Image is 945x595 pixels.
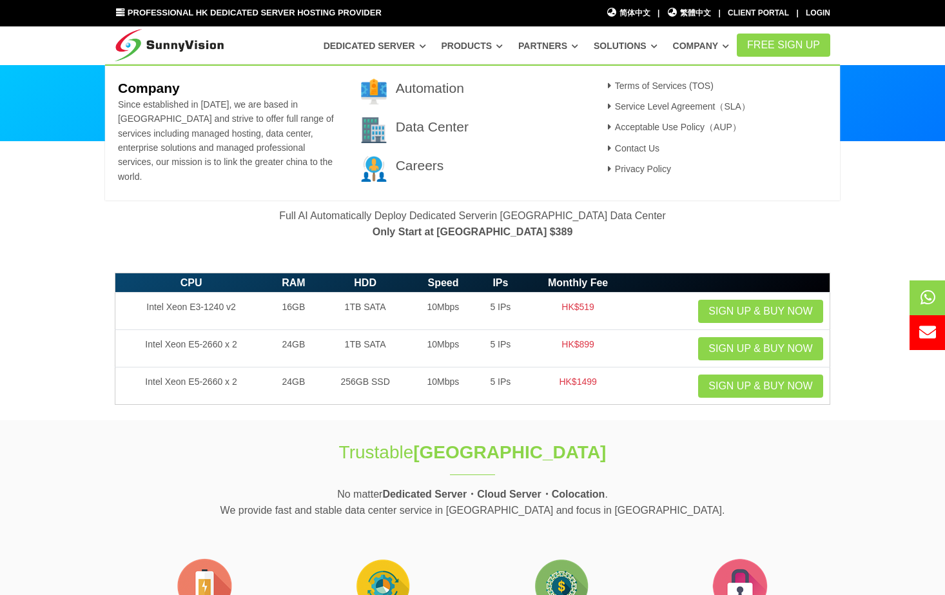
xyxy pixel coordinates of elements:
a: Solutions [594,34,658,57]
td: 1TB SATA [320,330,411,367]
a: Contact Us [603,143,659,153]
img: 003-research.png [361,156,387,182]
div: Company [105,64,840,201]
span: Since established in [DATE], we are based in [GEOGRAPHIC_DATA] and strive to offer full range of ... [118,99,334,182]
th: CPU [115,273,268,293]
a: Service Level Agreement（SLA） [603,101,750,112]
td: HK$899 [525,330,630,367]
th: HDD [320,273,411,293]
a: Careers [396,158,444,173]
a: 繁體中文 [667,7,712,19]
a: Company [673,34,730,57]
strong: Dedicated Server・Cloud Server・Colocation [382,489,605,500]
td: HK$519 [525,293,630,330]
td: 16GB [267,293,320,330]
p: Full AI Automatically Deploy Dedicated Serverin [GEOGRAPHIC_DATA] Data Center [115,208,830,240]
a: Products [441,34,503,57]
a: Partners [518,34,578,57]
th: IPs [476,273,525,293]
a: FREE Sign Up [737,34,830,57]
h1: Trustable [258,440,687,465]
strong: Only Start at [GEOGRAPHIC_DATA] $389 [373,226,573,237]
b: Company [118,81,180,95]
a: Automation [396,81,464,95]
a: Sign up & Buy Now [698,300,823,323]
td: HK$1499 [525,367,630,405]
a: Login [806,8,830,17]
td: 24GB [267,330,320,367]
a: Data Center [396,119,469,134]
li: | [718,7,720,19]
a: Terms of Services (TOS) [603,81,714,91]
a: Sign up & Buy Now [698,375,823,398]
td: 5 IPs [476,330,525,367]
td: 5 IPs [476,293,525,330]
a: Dedicated Server [324,34,426,57]
td: Intel Xeon E5-2660 x 2 [115,330,268,367]
th: RAM [267,273,320,293]
img: 002-town.png [361,117,387,143]
th: Monthly Fee [525,273,630,293]
a: Privacy Policy [603,164,671,174]
a: Acceptable Use Policy（AUP） [603,122,741,132]
td: 10Mbps [411,293,476,330]
p: No matter . We provide fast and stable data center service in [GEOGRAPHIC_DATA] and focus in [GEO... [115,486,830,519]
td: 10Mbps [411,367,476,405]
li: | [796,7,798,19]
a: 简体中文 [606,7,650,19]
td: 10Mbps [411,330,476,367]
a: Client Portal [728,8,789,17]
li: | [658,7,659,19]
a: Sign up & Buy Now [698,337,823,360]
img: 001-brand.png [361,79,387,104]
td: Intel Xeon E3-1240 v2 [115,293,268,330]
span: Professional HK Dedicated Server Hosting Provider [128,8,382,17]
td: 256GB SSD [320,367,411,405]
td: 5 IPs [476,367,525,405]
td: 1TB SATA [320,293,411,330]
td: Intel Xeon E5-2660 x 2 [115,367,268,405]
th: Speed [411,273,476,293]
strong: [GEOGRAPHIC_DATA] [413,442,606,462]
td: 24GB [267,367,320,405]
